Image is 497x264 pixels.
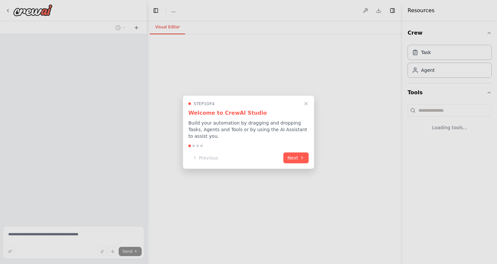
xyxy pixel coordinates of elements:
[302,100,310,107] button: Close walkthrough
[283,152,309,163] button: Next
[188,119,309,139] p: Build your automation by dragging and dropping Tasks, Agents and Tools or by using the AI Assista...
[151,6,160,15] button: Hide left sidebar
[188,109,309,117] h3: Welcome to CrewAI Studio
[194,101,215,106] span: Step 1 of 4
[188,152,222,163] button: Previous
